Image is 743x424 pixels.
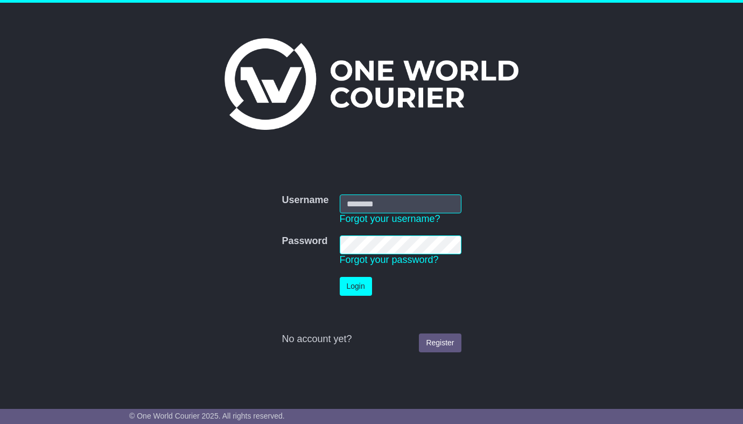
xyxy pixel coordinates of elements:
a: Register [419,333,461,352]
span: © One World Courier 2025. All rights reserved. [129,412,285,420]
div: No account yet? [282,333,461,345]
a: Forgot your username? [340,213,440,224]
label: Password [282,235,327,247]
label: Username [282,194,328,206]
a: Forgot your password? [340,254,439,265]
img: One World [225,38,518,130]
button: Login [340,277,372,296]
